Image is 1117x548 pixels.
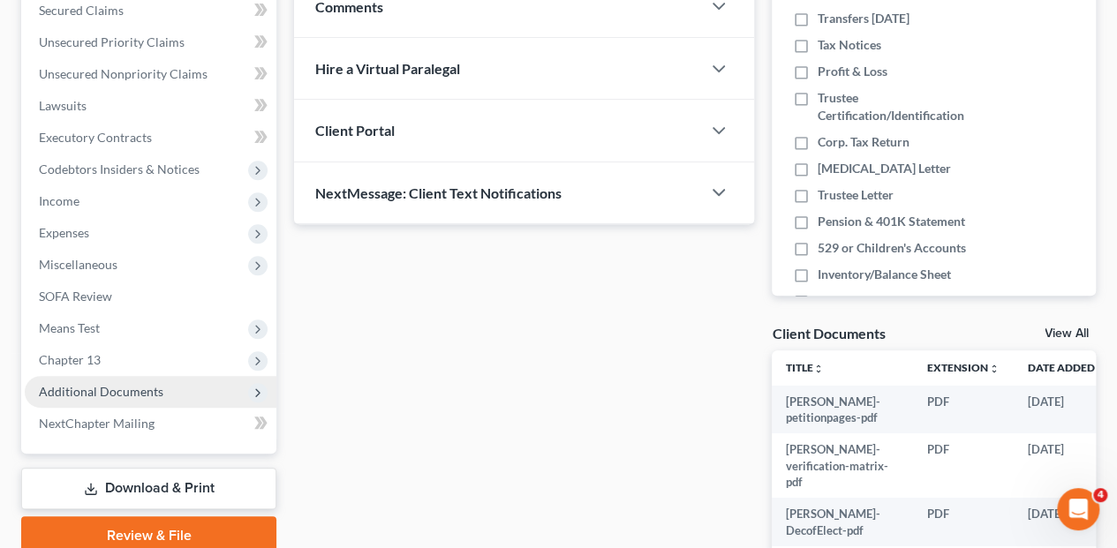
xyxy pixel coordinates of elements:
[39,98,87,113] span: Lawsuits
[772,386,913,434] td: [PERSON_NAME]-petitionpages-pdf
[25,58,276,90] a: Unsecured Nonpriority Claims
[913,386,1013,434] td: PDF
[315,60,460,77] span: Hire a Virtual Paralegal
[818,292,924,310] span: Court Appearances
[315,184,562,201] span: NextMessage: Client Text Notifications
[818,36,881,54] span: Tax Notices
[786,361,824,374] a: Titleunfold_more
[813,364,824,374] i: unfold_more
[818,160,951,177] span: [MEDICAL_DATA] Letter
[1027,361,1106,374] a: Date Added expand_more
[1093,488,1107,502] span: 4
[818,266,951,283] span: Inventory/Balance Sheet
[39,384,163,399] span: Additional Documents
[39,66,208,81] span: Unsecured Nonpriority Claims
[818,10,909,27] span: Transfers [DATE]
[988,364,999,374] i: unfold_more
[39,416,155,431] span: NextChapter Mailing
[21,468,276,509] a: Download & Print
[818,213,965,230] span: Pension & 401K Statement
[39,193,79,208] span: Income
[772,324,885,342] div: Client Documents
[927,361,999,374] a: Extensionunfold_more
[818,63,887,80] span: Profit & Loss
[772,433,913,498] td: [PERSON_NAME]-verification-matrix-pdf
[1045,327,1089,340] a: View All
[25,122,276,154] a: Executory Contracts
[818,186,894,204] span: Trustee Letter
[39,34,185,49] span: Unsecured Priority Claims
[39,352,101,367] span: Chapter 13
[25,281,276,312] a: SOFA Review
[39,289,112,304] span: SOFA Review
[818,89,1000,124] span: Trustee Certification/Identification
[818,133,909,151] span: Corp. Tax Return
[913,433,1013,498] td: PDF
[39,225,89,240] span: Expenses
[818,239,966,257] span: 529 or Children's Accounts
[39,130,152,145] span: Executory Contracts
[913,498,1013,546] td: PDF
[25,90,276,122] a: Lawsuits
[25,26,276,58] a: Unsecured Priority Claims
[772,498,913,546] td: [PERSON_NAME]-DecofElect-pdf
[39,161,200,176] span: Codebtors Insiders & Notices
[39,320,100,335] span: Means Test
[1057,488,1099,530] iframe: Intercom live chat
[315,122,395,139] span: Client Portal
[39,257,117,272] span: Miscellaneous
[39,3,124,18] span: Secured Claims
[25,408,276,439] a: NextChapter Mailing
